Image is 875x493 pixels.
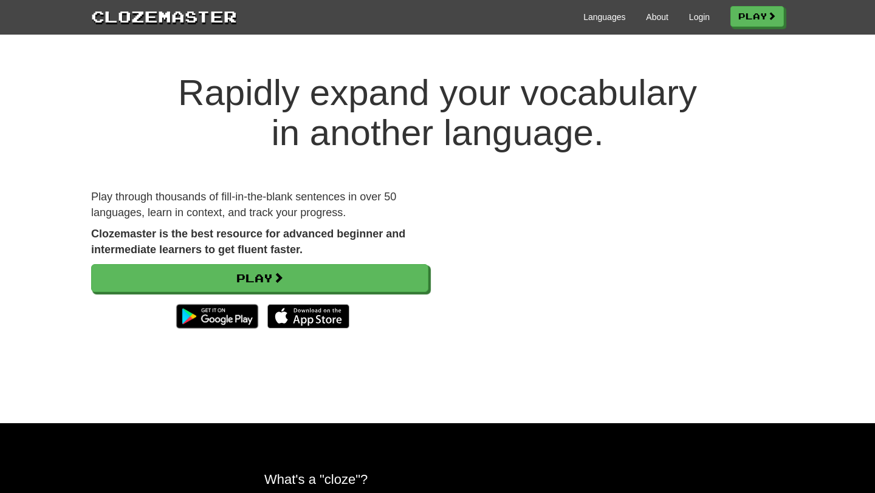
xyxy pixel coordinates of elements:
[583,11,625,23] a: Languages
[689,11,710,23] a: Login
[91,264,428,292] a: Play
[170,298,264,335] img: Get it on Google Play
[730,6,784,27] a: Play
[267,304,349,328] img: Download_on_the_App_Store_Badge_US-UK_135x40-25178aeef6eb6b83b96f5f2d004eda3bffbb37122de64afbaef7...
[264,472,611,487] h2: What's a "cloze"?
[91,189,428,220] p: Play through thousands of fill-in-the-blank sentences in over 50 languages, learn in context, and...
[91,5,237,27] a: Clozemaster
[91,228,405,256] strong: Clozemaster is the best resource for advanced beginner and intermediate learners to get fluent fa...
[646,11,668,23] a: About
